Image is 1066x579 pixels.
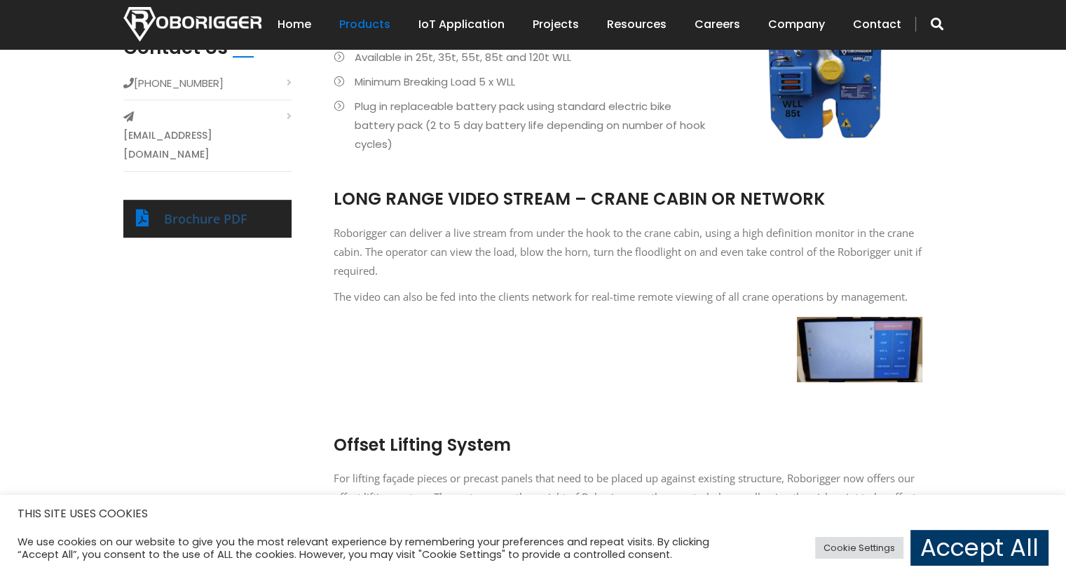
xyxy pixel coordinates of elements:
p: Roborigger can deliver a live stream from under the hook to the crane cabin, using a high definit... [334,224,922,280]
p: For lifting façade pieces or precast panels that need to be placed up against existing structure,... [334,469,922,526]
a: Contact [853,3,901,46]
li: [PHONE_NUMBER] [123,74,292,100]
a: Projects [533,3,579,46]
a: Cookie Settings [815,537,903,559]
a: IoT Application [418,3,505,46]
a: Brochure PDF [164,210,247,227]
div: We use cookies on our website to give you the most relevant experience by remembering your prefer... [18,536,739,561]
li: Available in 25t, 35t, 55t, 85t and 120t WLL [334,48,922,67]
h5: THIS SITE USES COOKIES [18,505,1048,523]
a: Accept All [910,530,1048,566]
li: Plug in replaceable battery pack using standard electric bike battery pack (2 to 5 day battery li... [334,97,922,154]
h2: Offset Lifting System [334,433,922,457]
p: The video can also be fed into the clients network for real-time remote viewing of all crane oper... [334,287,922,306]
h2: LONG RANGE VIDEO STREAM – CRANE CABIN OR NETWORK [334,187,922,211]
a: Home [278,3,311,46]
img: Nortech [123,7,261,41]
a: Resources [607,3,667,46]
a: Products [339,3,390,46]
h2: Contact Us [123,37,228,59]
a: Company [768,3,825,46]
span: Minimum Breaking Load 5 x WLL [355,74,515,89]
a: [EMAIL_ADDRESS][DOMAIN_NAME] [123,126,292,164]
a: Careers [695,3,740,46]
